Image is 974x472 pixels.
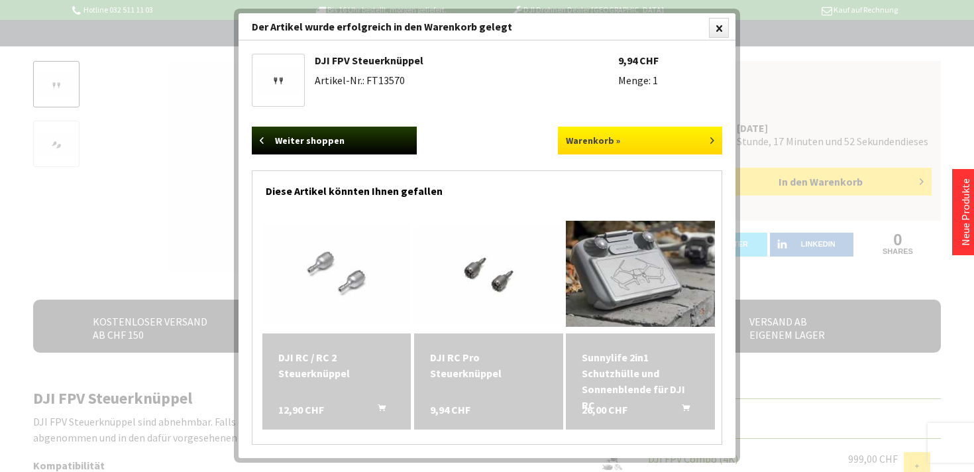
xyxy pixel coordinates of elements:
li: Menge: 1 [618,74,723,87]
div: Sunnylife 2in1 Schutzhülle und Sonnenblende für DJI RC [582,349,699,413]
a: Weiter shoppen [252,127,417,154]
li: 9,94 CHF [618,54,723,67]
span: 26,00 CHF [582,402,627,418]
button: In den Warenkorb [666,402,698,419]
div: Der Artikel wurde erfolgreich in den Warenkorb gelegt [239,13,735,40]
a: DJI FPV Steuerknüppel [256,58,301,103]
button: In den Warenkorb [362,402,394,419]
a: Neue Produkte [959,178,972,246]
a: DJI RC Pro Steuerknüppel 9,94 CHF [430,349,547,381]
div: Diese Artikel könnten Ihnen gefallen [266,171,708,204]
img: DJI RC / RC 2 Steuerknüppel [262,224,411,324]
div: DJI RC / RC 2 Steuerknüppel [278,349,396,381]
span: 12,90 CHF [278,402,324,418]
span: 9,94 CHF [430,402,470,418]
a: DJI FPV Steuerknüppel [315,54,423,67]
img: Sunnylife 2in1 Schutzhülle und Sonnenblende für DJI RC [566,221,715,326]
a: DJI RC / RC 2 Steuerknüppel 12,90 CHF In den Warenkorb [278,349,396,381]
div: DJI RC Pro Steuerknüppel [430,349,547,381]
img: DJI FPV Steuerknüppel [256,66,301,95]
a: Sunnylife 2in1 Schutzhülle und Sonnenblende für DJI RC 26,00 CHF In den Warenkorb [582,349,699,413]
li: Artikel-Nr.: FT13570 [315,74,618,87]
img: DJI RC Pro Steuerknüppel [414,224,563,324]
a: Warenkorb » [558,127,723,154]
